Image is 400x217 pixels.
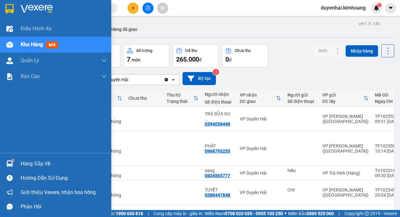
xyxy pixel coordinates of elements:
[240,170,281,176] div: VP Duyên Hải
[222,44,268,67] button: Chưa thu0đ
[21,72,40,80] span: Báo cáo
[160,6,165,10] span: aim
[148,210,149,217] span: |
[46,41,58,48] span: mới
[85,210,143,217] span: Hỗ trợ kỹ thuật:
[287,99,316,104] div: Số điện thoại
[378,3,380,7] span: 1
[319,90,372,107] th: Toggle SortBy
[205,187,233,192] div: TUYẾT
[21,173,107,183] div: Hướng dẫn sử dụng
[322,114,369,124] div: VP [PERSON_NAME] ([GEOGRAPHIC_DATA])
[205,111,233,121] div: TRÀ SỮA GU ( HỒNG CẨM)
[183,72,216,85] button: Bộ lọc
[213,69,219,75] sup: 3
[157,3,168,14] button: aim
[131,6,135,10] span: plus
[127,55,130,63] span: 7
[21,202,107,212] div: Phản hồi
[288,210,334,217] span: Miền Bắc
[385,3,396,14] button: caret-down
[106,22,142,37] button: Hàng đã giao
[287,187,316,192] div: CHI
[6,57,13,64] img: warehouse-icon
[225,211,283,216] strong: 0708 023 035 - 0935 103 250
[377,3,382,7] sup: 1
[146,6,150,10] span: file-add
[21,159,107,169] div: Hàng sắp về
[128,96,160,101] div: Chưa thu
[322,170,369,176] div: VP Trà Vinh (Hàng)
[205,116,209,121] span: ...
[322,187,369,198] div: VP [PERSON_NAME] ([GEOGRAPHIC_DATA])
[21,188,96,196] span: Giới thiệu Vexere, nhận hoa hồng
[240,146,281,151] div: VP Duyên Hải
[101,76,128,83] div: VP Duyên Hải
[7,175,13,181] span: question-circle
[205,121,230,127] div: 0394058448
[199,57,202,62] span: đ
[205,192,230,198] div: 0388447848
[171,77,176,82] svg: open
[205,168,233,173] div: sang
[123,44,169,67] button: Số lượng7món
[136,48,152,53] div: Số lượng
[164,77,169,82] svg: Clear value
[205,143,233,148] div: PHÁT
[339,210,340,217] span: |
[205,173,230,178] div: 0834565777
[359,20,380,27] div: ver 1.8.146
[142,3,154,14] button: file-add
[307,211,334,216] strong: 0369 525 060
[21,41,43,47] span: Kho hàng
[205,92,233,97] div: Người nhận
[6,73,13,80] img: solution-icon
[6,160,13,167] img: warehouse-icon
[285,212,286,215] span: ⚪️
[375,92,396,98] div: Mã GD
[12,159,14,161] sup: 1
[316,4,371,12] span: duyenhai.kimhoang
[240,190,281,195] div: VP Duyên Hải
[185,48,197,53] div: Đã thu
[374,5,379,11] img: icon-new-feature
[240,116,281,121] div: VP Duyên Hải
[5,4,14,14] img: logo-vxr
[6,41,13,48] img: warehouse-icon
[322,99,363,104] div: ĐC lấy
[322,92,363,98] div: VP gửi
[6,25,13,32] img: warehouse-icon
[365,211,369,216] span: copyright
[7,189,13,195] span: notification
[116,211,143,216] strong: 1900 633 818
[176,55,199,63] span: 265.000
[205,99,233,105] div: Số điện thoại
[322,143,369,154] div: VP [PERSON_NAME] ([GEOGRAPHIC_DATA])
[313,45,332,56] button: SMS
[346,45,378,57] button: Nhập hàng
[21,25,52,33] span: Điều hành xe
[101,58,107,63] span: down
[167,99,193,104] div: Trạng thái
[205,148,230,154] div: 0968793235
[167,92,193,98] div: Thu hộ
[229,57,231,62] span: đ
[205,210,283,217] span: Miền Nam
[240,99,276,104] div: ĐC giao
[237,90,284,107] th: Toggle SortBy
[225,55,229,63] span: 0
[173,44,219,67] button: Đã thu265.000đ
[132,57,141,62] span: món
[388,5,394,11] span: caret-down
[154,210,203,217] span: Cung cấp máy in - giấy in:
[235,48,251,53] div: Chưa thu
[240,92,276,98] div: VP nhận
[101,74,107,79] span: down
[21,56,39,64] span: Quản Lý
[287,168,316,173] div: hiếu
[287,92,316,98] div: Người gửi
[375,99,396,104] div: Ngày ĐH
[7,204,13,210] span: message
[163,90,202,107] th: Toggle SortBy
